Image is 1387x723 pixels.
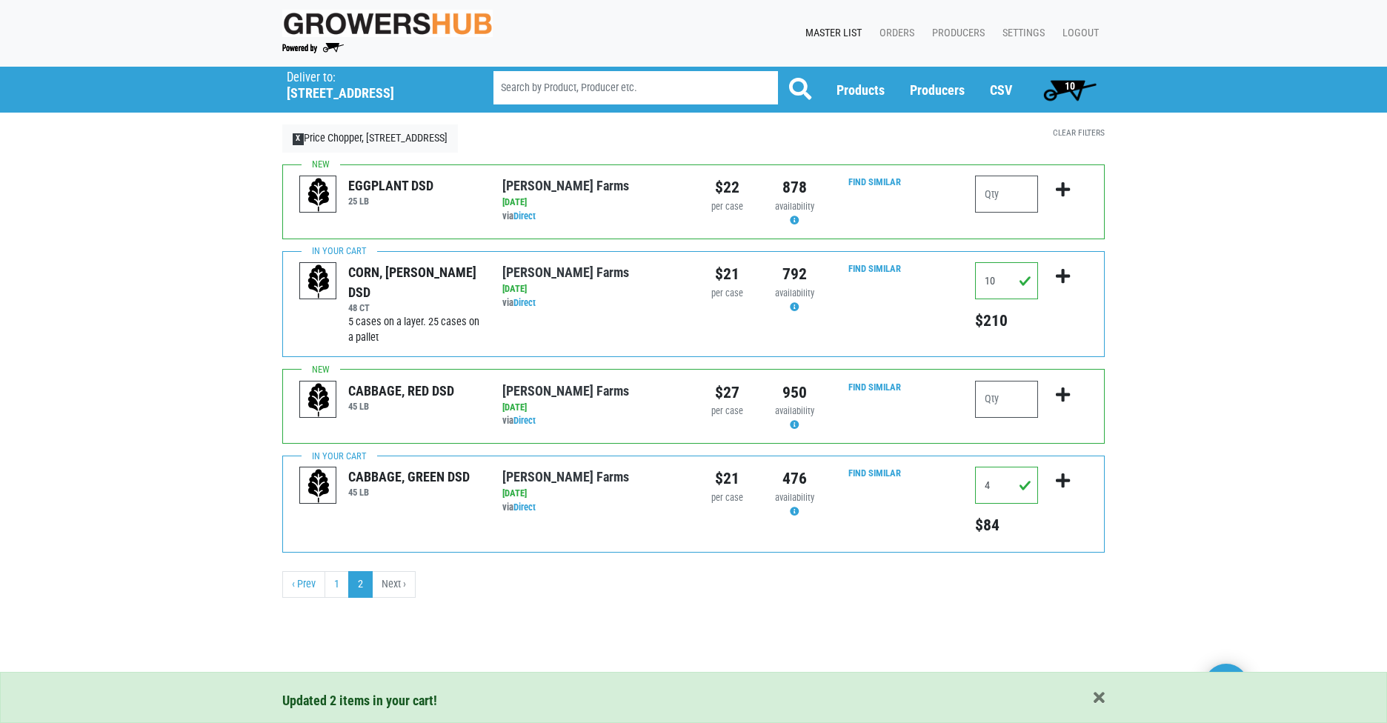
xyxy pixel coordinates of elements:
[348,176,433,196] div: EGGPLANT DSD
[502,487,682,501] div: [DATE]
[991,19,1051,47] a: Settings
[772,262,817,286] div: 792
[502,401,682,415] div: [DATE]
[772,491,817,519] div: Availability may be subject to change.
[772,381,817,404] div: 950
[493,71,778,104] input: Search by Product, Producer etc.
[1051,19,1105,47] a: Logout
[705,176,750,199] div: $22
[775,287,814,299] span: availability
[705,262,750,286] div: $21
[772,467,817,490] div: 476
[975,381,1038,418] input: Qty
[502,469,629,484] a: [PERSON_NAME] Farms
[975,311,1038,330] h5: Total price
[975,516,1038,535] h5: Total price
[502,178,629,193] a: [PERSON_NAME] Farms
[775,405,814,416] span: availability
[300,382,337,419] img: placeholder-variety-43d6402dacf2d531de610a020419775a.svg
[348,196,433,207] h6: 25 LB
[282,124,458,153] a: XPrice Chopper, [STREET_ADDRESS]
[282,690,1105,710] div: Updated 2 items in your cart!
[975,176,1038,213] input: Qty
[772,176,817,199] div: 878
[502,196,682,210] div: [DATE]
[848,382,901,393] a: Find Similar
[282,571,325,598] a: previous
[868,19,920,47] a: Orders
[1065,80,1075,92] span: 10
[348,381,454,401] div: CABBAGE, RED DSD
[836,82,885,98] a: Products
[502,282,682,296] div: [DATE]
[282,571,1105,598] nav: pager
[502,296,682,310] div: via
[502,210,682,224] div: via
[794,19,868,47] a: Master List
[348,401,454,412] h6: 45 LB
[348,316,479,344] span: 5 cases on a layer. 25 cases on a pallet
[848,467,901,479] a: Find Similar
[287,67,467,101] span: Price Chopper, Erie Boulevard, #172 (2515 Erie Blvd E, Syracuse, NY 13224, USA)
[348,262,479,302] div: CORN, [PERSON_NAME] DSD
[502,383,629,399] a: [PERSON_NAME] Farms
[705,491,750,505] div: per case
[772,287,817,315] div: Availability may be subject to change.
[287,70,456,85] p: Deliver to:
[513,502,536,513] a: Direct
[300,467,337,504] img: placeholder-variety-43d6402dacf2d531de610a020419775a.svg
[513,415,536,426] a: Direct
[705,467,750,490] div: $21
[325,571,349,598] a: 1
[705,404,750,419] div: per case
[502,414,682,428] div: via
[1037,75,1102,104] a: 10
[300,176,337,213] img: placeholder-variety-43d6402dacf2d531de610a020419775a.svg
[775,492,814,503] span: availability
[910,82,965,98] a: Producers
[293,133,304,145] span: X
[705,287,750,301] div: per case
[920,19,991,47] a: Producers
[282,10,493,37] img: original-fc7597fdc6adbb9d0e2ae620e786d1a2.jpg
[348,487,470,498] h6: 45 LB
[513,297,536,308] a: Direct
[287,85,456,101] h5: [STREET_ADDRESS]
[348,302,479,313] h6: 48 CT
[513,210,536,221] a: Direct
[282,43,344,53] img: Powered by Big Wheelbarrow
[1053,127,1105,138] a: Clear Filters
[990,82,1012,98] a: CSV
[502,501,682,515] div: via
[975,467,1038,504] input: Qty
[705,200,750,214] div: per case
[848,263,901,274] a: Find Similar
[348,467,470,487] div: CABBAGE, GREEN DSD
[848,176,901,187] a: Find Similar
[975,262,1038,299] input: Qty
[705,381,750,404] div: $27
[348,571,373,598] a: 2
[300,263,337,300] img: placeholder-variety-43d6402dacf2d531de610a020419775a.svg
[775,201,814,212] span: availability
[502,264,629,280] a: [PERSON_NAME] Farms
